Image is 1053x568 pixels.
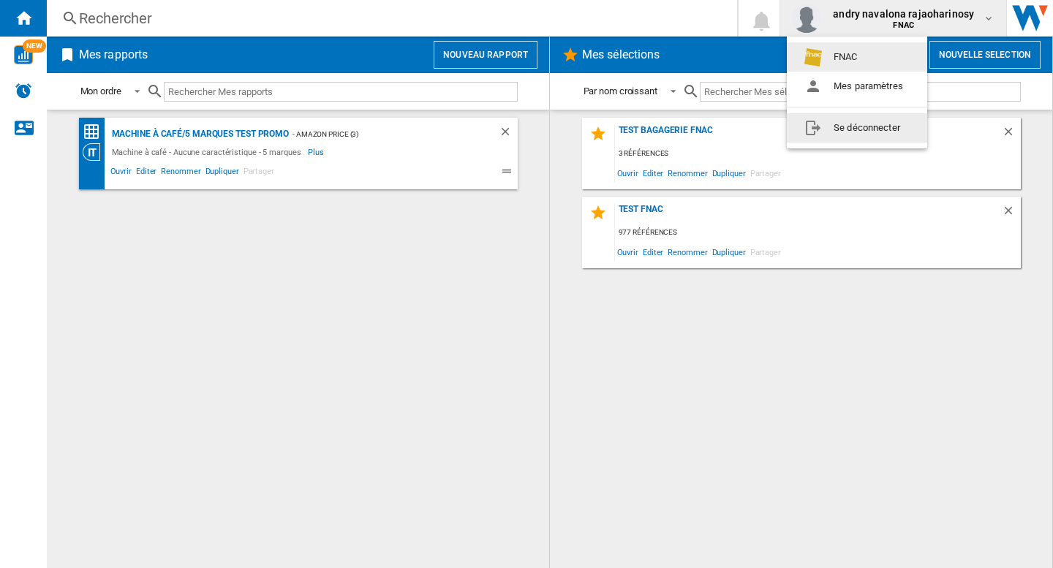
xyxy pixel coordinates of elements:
[787,72,927,101] button: Mes paramètres
[787,42,927,72] button: FNAC
[787,113,927,143] button: Se déconnecter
